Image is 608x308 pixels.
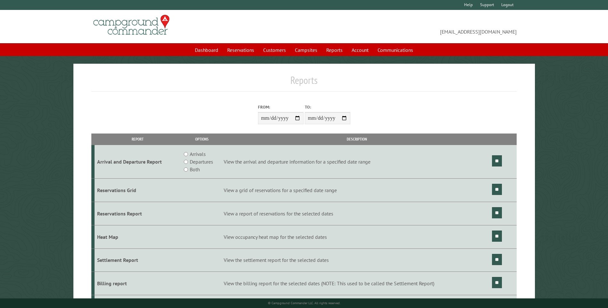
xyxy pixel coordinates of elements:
[95,202,181,225] td: Reservations Report
[190,150,206,158] label: Arrivals
[268,301,340,305] small: © Campground Commander LLC. All rights reserved.
[95,134,181,145] th: Report
[95,225,181,248] td: Heat Map
[95,272,181,295] td: Billing report
[95,248,181,272] td: Settlement Report
[348,44,372,56] a: Account
[305,104,350,110] label: To:
[190,158,213,166] label: Departures
[223,248,491,272] td: View the settlement report for the selected dates
[374,44,417,56] a: Communications
[258,104,304,110] label: From:
[191,44,222,56] a: Dashboard
[223,145,491,179] td: View the arrival and departure information for a specified date range
[95,145,181,179] td: Arrival and Departure Report
[190,166,200,173] label: Both
[95,179,181,202] td: Reservations Grid
[304,18,517,36] span: [EMAIL_ADDRESS][DOMAIN_NAME]
[223,134,491,145] th: Description
[91,12,171,37] img: Campground Commander
[181,134,222,145] th: Options
[223,44,258,56] a: Reservations
[223,202,491,225] td: View a report of reservations for the selected dates
[223,272,491,295] td: View the billing report for the selected dates (NOTE: This used to be called the Settlement Report)
[322,44,346,56] a: Reports
[291,44,321,56] a: Campsites
[259,44,290,56] a: Customers
[91,74,516,92] h1: Reports
[223,179,491,202] td: View a grid of reservations for a specified date range
[223,225,491,248] td: View occupancy heat map for the selected dates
